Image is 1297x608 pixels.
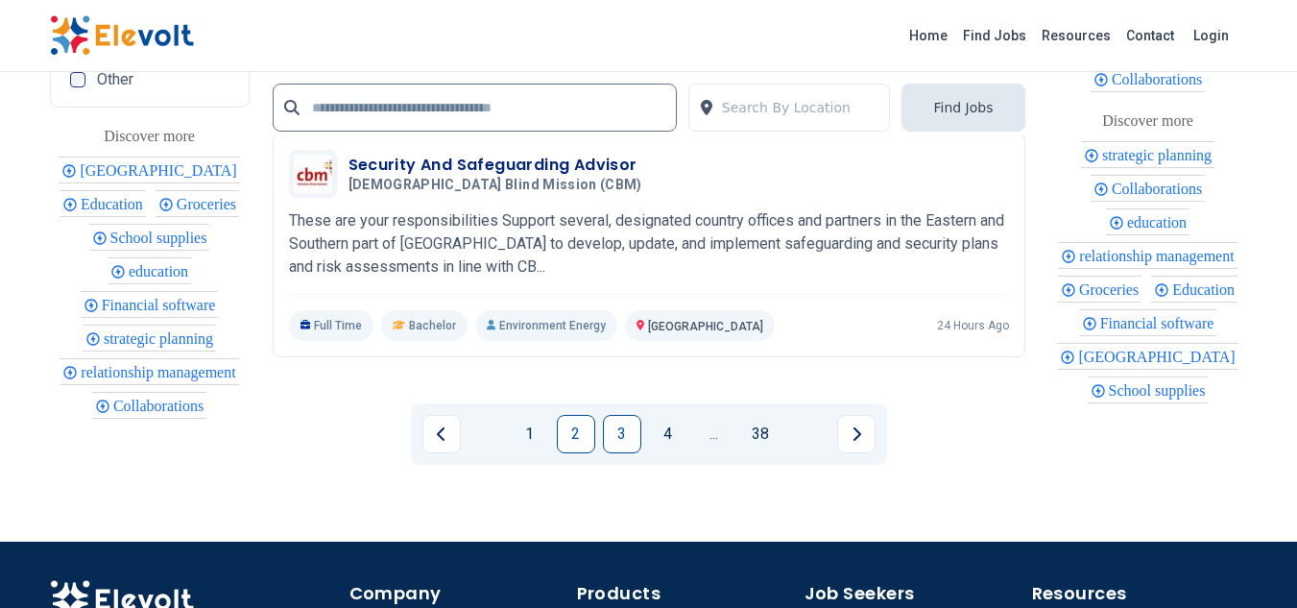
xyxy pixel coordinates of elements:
[1081,141,1214,168] div: strategic planning
[60,190,146,217] div: Education
[695,415,733,453] a: Jump forward
[603,415,641,453] a: Page 3
[901,20,955,51] a: Home
[110,230,213,246] span: School supplies
[649,415,687,453] a: Page 4
[349,580,565,607] h4: Company
[113,398,209,414] span: Collaborations
[1118,20,1182,51] a: Contact
[1201,516,1297,608] iframe: Chat Widget
[289,310,374,341] p: Full Time
[557,415,595,453] a: Page 2 is your current page
[1058,276,1141,303] div: Groceries
[97,72,133,87] span: Other
[348,177,642,194] span: [DEMOGRAPHIC_DATA] Blind Mission (CBM)
[475,310,617,341] p: Environment Energy
[81,291,219,318] div: Financial software
[60,358,238,385] div: relationship management
[511,415,549,453] a: Page 1
[1091,175,1205,202] div: Collaborations
[741,415,780,453] a: Page 38
[81,196,149,212] span: Education
[901,84,1024,132] button: Find Jobs
[156,190,239,217] div: Groceries
[648,320,763,333] span: [GEOGRAPHIC_DATA]
[955,20,1034,51] a: Find Jobs
[805,580,1021,607] h4: Job Seekers
[1109,382,1212,399] span: School supplies
[577,580,793,607] h4: Products
[1100,315,1220,331] span: Financial software
[104,123,195,150] div: These are topics related to the article that might interest you
[294,155,332,193] img: Christian Blind Mission (CBM)
[1112,181,1208,197] span: Collaborations
[177,196,242,212] span: Groceries
[104,330,219,347] span: strategic planning
[102,297,222,313] span: Financial software
[409,318,456,333] span: Bachelor
[1032,580,1248,607] h4: Resources
[1151,276,1237,303] div: Education
[348,154,650,177] h3: Security And Safeguarding Advisor
[289,150,1009,341] a: Christian Blind Mission (CBM)Security And Safeguarding Advisor[DEMOGRAPHIC_DATA] Blind Mission (C...
[1088,377,1209,403] div: School supplies
[1112,71,1208,87] span: Collaborations
[129,263,194,280] span: education
[289,209,1009,279] p: These are your responsibilities Support several, designated country offices and partners in the E...
[1182,16,1240,55] a: Login
[1127,214,1192,231] span: education
[837,415,876,453] a: Next page
[1102,108,1193,134] div: These are topics related to the article that might interest you
[50,15,194,56] img: Elevolt
[89,224,210,251] div: School supplies
[81,364,241,380] span: relationship management
[1102,147,1217,163] span: strategic planning
[1079,281,1144,298] span: Groceries
[59,157,239,183] div: Nairobi
[422,415,876,453] ul: Pagination
[1078,349,1240,365] span: [GEOGRAPHIC_DATA]
[1172,281,1240,298] span: Education
[1058,242,1237,269] div: relationship management
[83,325,216,352] div: strategic planning
[70,72,85,87] input: Other
[1106,208,1189,235] div: education
[1079,248,1239,264] span: relationship management
[1034,20,1118,51] a: Resources
[937,318,1009,333] p: 24 hours ago
[80,162,242,179] span: [GEOGRAPHIC_DATA]
[92,392,206,419] div: Collaborations
[1057,343,1237,370] div: Nairobi
[1091,65,1205,92] div: Collaborations
[422,415,461,453] a: Previous page
[1079,309,1217,336] div: Financial software
[108,257,191,284] div: education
